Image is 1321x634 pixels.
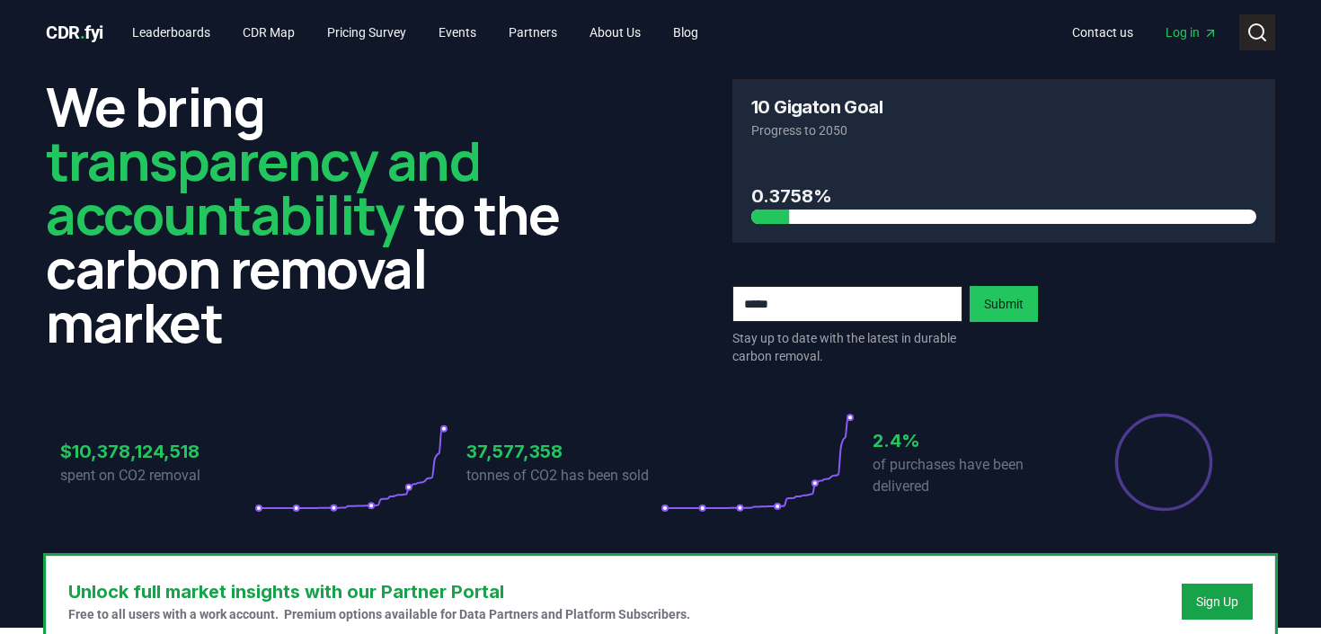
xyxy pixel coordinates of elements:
p: spent on CO2 removal [60,465,254,487]
h2: We bring to the carbon removal market [46,79,589,349]
nav: Main [118,16,713,49]
a: Contact us [1058,16,1148,49]
a: Partners [494,16,572,49]
p: tonnes of CO2 has been sold [466,465,660,487]
h3: 0.3758% [751,183,1256,210]
a: Events [424,16,491,49]
a: About Us [575,16,655,49]
p: Progress to 2050 [751,121,1256,139]
h3: 10 Gigaton Goal [751,98,882,116]
a: CDR Map [228,16,309,49]
span: Log in [1166,23,1218,41]
p: of purchases have been delivered [873,454,1067,497]
a: Leaderboards [118,16,225,49]
span: . [80,22,85,43]
span: transparency and accountability [46,123,480,251]
a: Blog [659,16,713,49]
button: Submit [970,286,1038,322]
a: CDR.fyi [46,20,103,45]
nav: Main [1058,16,1232,49]
button: Sign Up [1182,584,1253,620]
h3: 37,577,358 [466,438,660,465]
a: Sign Up [1196,593,1238,611]
a: Pricing Survey [313,16,421,49]
p: Stay up to date with the latest in durable carbon removal. [732,329,962,365]
a: Log in [1151,16,1232,49]
p: Free to all users with a work account. Premium options available for Data Partners and Platform S... [68,605,690,623]
span: CDR fyi [46,22,103,43]
h3: $10,378,124,518 [60,438,254,465]
h3: Unlock full market insights with our Partner Portal [68,578,690,605]
div: Percentage of sales delivered [1113,412,1214,513]
h3: 2.4% [873,427,1067,454]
